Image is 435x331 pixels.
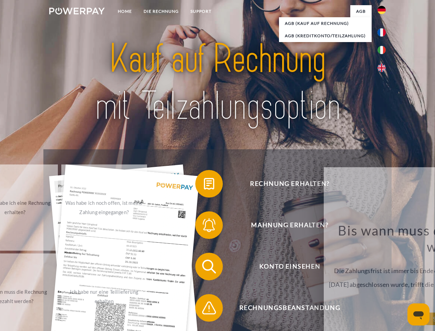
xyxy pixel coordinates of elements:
a: agb [350,5,372,18]
div: Ich habe nur eine Teillieferung erhalten [65,287,143,306]
a: Was habe ich noch offen, ist meine Zahlung eingegangen? [61,164,147,251]
button: Konto einsehen [195,253,374,280]
a: SUPPORT [185,5,217,18]
div: Was habe ich noch offen, ist meine Zahlung eingegangen? [65,198,143,217]
button: Rechnungsbeanstandung [195,294,374,322]
a: AGB (Kauf auf Rechnung) [279,17,372,30]
span: Rechnungsbeanstandung [205,294,374,322]
img: qb_search.svg [200,258,218,275]
img: fr [377,28,386,37]
img: title-powerpay_de.svg [66,33,369,132]
img: de [377,6,386,14]
a: AGB (Kreditkonto/Teilzahlung) [279,30,372,42]
a: Home [112,5,138,18]
span: Konto einsehen [205,253,374,280]
img: logo-powerpay-white.svg [49,8,105,14]
img: en [377,64,386,72]
img: qb_warning.svg [200,299,218,317]
img: it [377,46,386,54]
a: DIE RECHNUNG [138,5,185,18]
iframe: Schaltfläche zum Öffnen des Messaging-Fensters [407,303,429,325]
